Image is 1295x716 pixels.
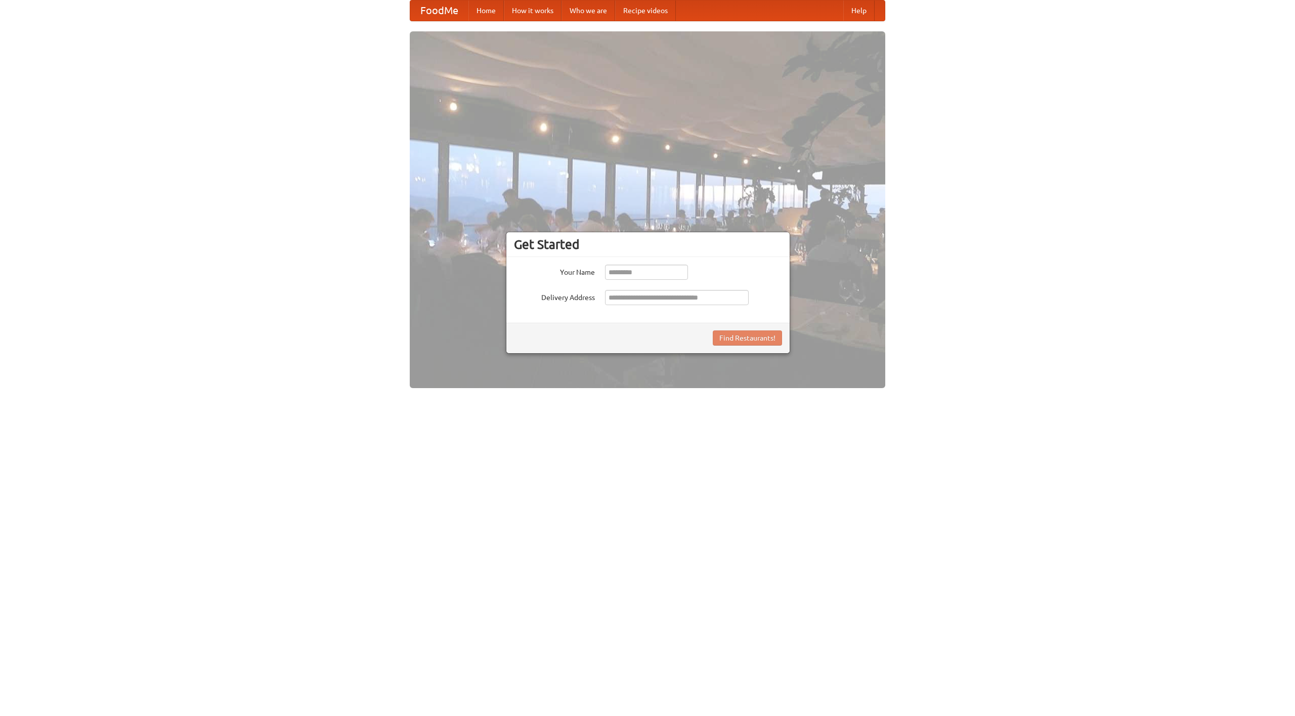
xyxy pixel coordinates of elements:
label: Delivery Address [514,290,595,303]
a: FoodMe [410,1,468,21]
a: Home [468,1,504,21]
h3: Get Started [514,237,782,252]
a: Help [843,1,875,21]
label: Your Name [514,265,595,277]
a: Who we are [562,1,615,21]
button: Find Restaurants! [713,330,782,346]
a: Recipe videos [615,1,676,21]
a: How it works [504,1,562,21]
